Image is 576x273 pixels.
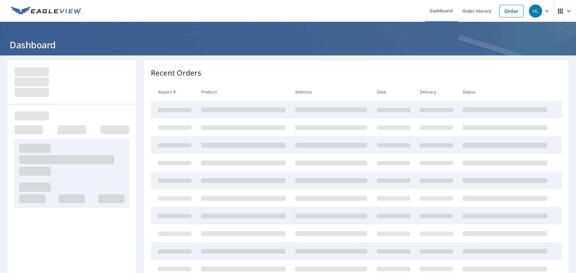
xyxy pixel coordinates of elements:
[372,83,415,101] th: Date
[151,83,196,101] th: Report #
[499,5,523,17] a: Order
[196,83,290,101] th: Product
[290,83,372,101] th: Address
[11,7,82,16] img: EV Logo
[151,67,201,78] p: Recent Orders
[415,83,458,101] th: Delivery
[458,83,552,101] th: Status
[529,4,542,18] div: HL
[7,39,569,51] h1: Dashboard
